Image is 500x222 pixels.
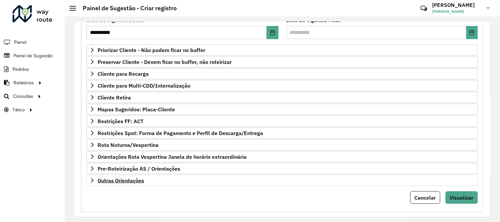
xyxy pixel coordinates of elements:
a: Cliente para Multi-CDD/Internalização [87,80,478,91]
button: Choose Date [267,26,278,39]
a: Priorizar Cliente - Não podem ficar no buffer [87,44,478,56]
span: Restrições FF: ACT [98,119,143,124]
a: Mapas Sugeridos: Placa-Cliente [87,104,478,115]
button: Cancelar [410,191,440,204]
span: Preservar Cliente - Devem ficar no buffer, não roteirizar [98,59,232,65]
span: Mapas Sugeridos: Placa-Cliente [98,107,175,112]
a: Cliente para Recarga [87,68,478,79]
span: Cliente Retira [98,95,131,100]
a: Restrições Spot: Forma de Pagamento e Perfil de Descarga/Entrega [87,127,478,139]
span: Rota Noturna/Vespertina [98,142,159,148]
span: [PERSON_NAME] [432,9,482,14]
span: Outras Orientações [98,178,144,183]
span: Cliente para Multi-CDD/Internalização [98,83,191,88]
span: Cliente para Recarga [98,71,149,76]
a: Restrições FF: ACT [87,116,478,127]
a: Rota Noturna/Vespertina [87,139,478,151]
span: Tático [13,106,25,113]
button: Visualizar [446,191,478,204]
span: Pedidos [13,66,29,73]
button: Choose Date [466,26,478,39]
h2: Painel de Sugestão - Criar registro [76,5,177,12]
span: Painel de Sugestão [14,52,53,59]
span: Orientações Rota Vespertina Janela de horário extraordinária [98,154,247,159]
span: Painel [14,39,26,46]
span: Cancelar [415,194,436,201]
span: Consultas [13,93,33,100]
span: Priorizar Cliente - Não podem ficar no buffer [98,47,205,53]
h3: [PERSON_NAME] [432,2,482,8]
a: Cliente Retira [87,92,478,103]
a: Orientações Rota Vespertina Janela de horário extraordinária [87,151,478,162]
span: Visualizar [450,194,474,201]
span: Pre-Roteirização AS / Orientações [98,166,180,171]
span: Relatórios [14,79,34,86]
a: Contato Rápido [417,1,431,15]
span: Restrições Spot: Forma de Pagamento e Perfil de Descarga/Entrega [98,130,263,136]
a: Preservar Cliente - Devem ficar no buffer, não roteirizar [87,56,478,68]
a: Outras Orientações [87,175,478,186]
a: Pre-Roteirização AS / Orientações [87,163,478,174]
